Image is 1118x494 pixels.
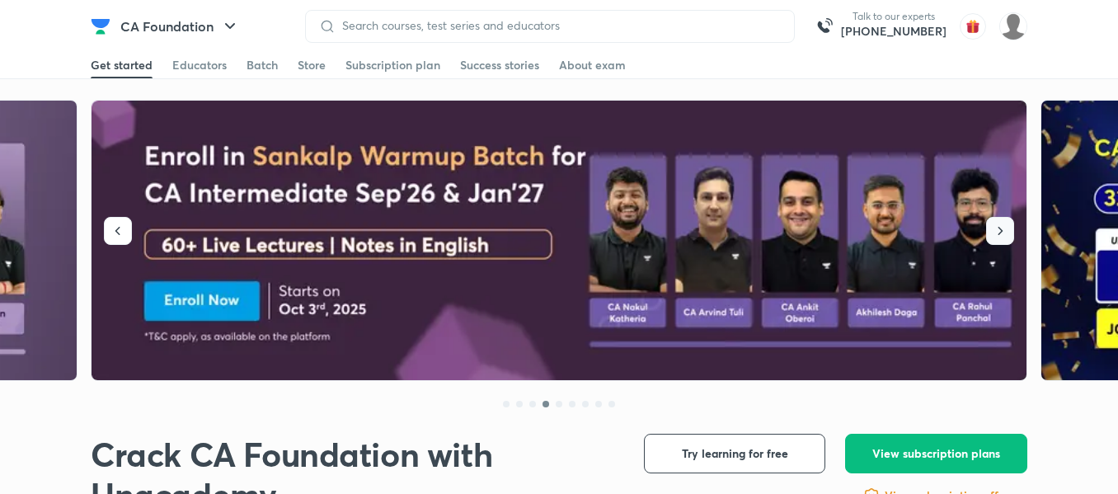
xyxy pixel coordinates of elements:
[841,10,947,23] p: Talk to our experts
[460,52,539,78] a: Success stories
[247,57,278,73] div: Batch
[91,16,110,36] img: Company Logo
[247,52,278,78] a: Batch
[841,23,947,40] a: [PHONE_NUMBER]
[91,52,153,78] a: Get started
[91,57,153,73] div: Get started
[110,10,250,43] button: CA Foundation
[172,52,227,78] a: Educators
[559,57,626,73] div: About exam
[808,10,841,43] img: call-us
[172,57,227,73] div: Educators
[872,445,1000,462] span: View subscription plans
[644,434,825,473] button: Try learning for free
[845,434,1027,473] button: View subscription plans
[682,445,788,462] span: Try learning for free
[460,57,539,73] div: Success stories
[960,13,986,40] img: avatar
[345,52,440,78] a: Subscription plan
[999,12,1027,40] img: Syeda Nayareen
[345,57,440,73] div: Subscription plan
[336,19,781,32] input: Search courses, test series and educators
[298,52,326,78] a: Store
[559,52,626,78] a: About exam
[298,57,326,73] div: Store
